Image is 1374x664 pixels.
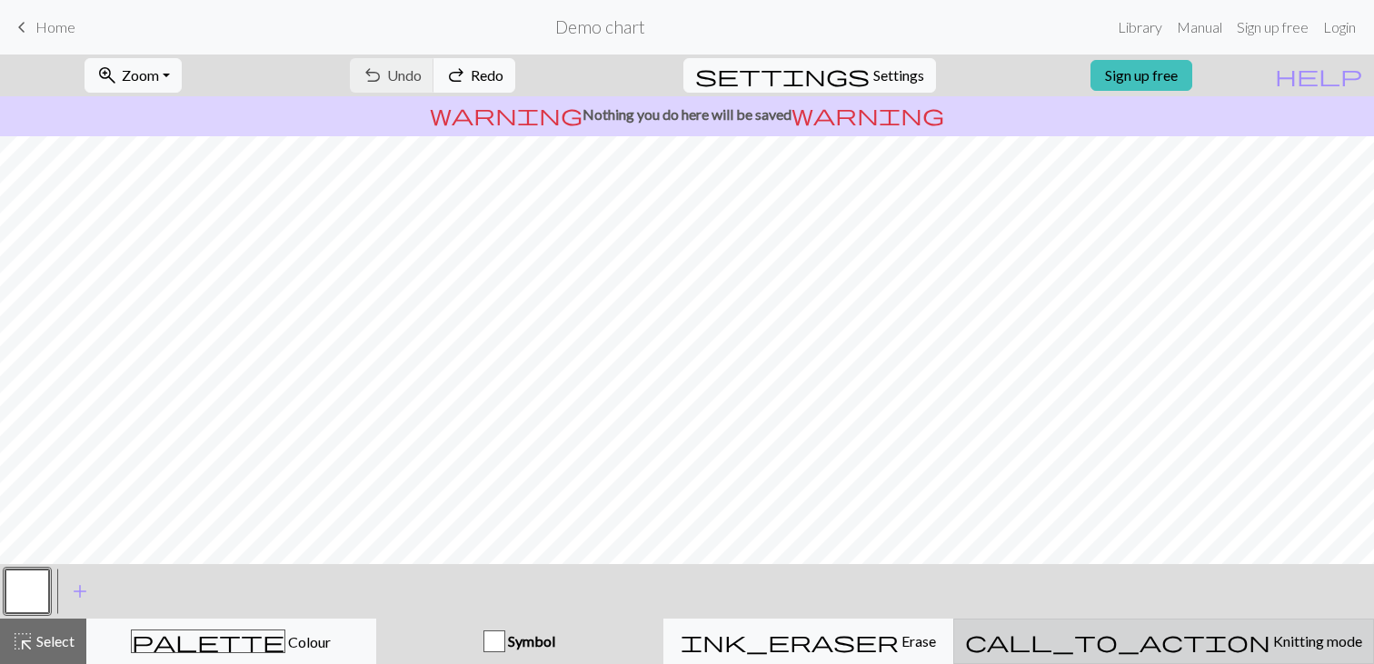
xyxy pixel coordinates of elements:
[1275,63,1362,88] span: help
[445,63,467,88] span: redo
[899,632,936,649] span: Erase
[11,12,75,43] a: Home
[1110,9,1170,45] a: Library
[1170,9,1230,45] a: Manual
[663,619,953,664] button: Erase
[683,58,936,93] button: SettingsSettings
[953,619,1374,664] button: Knitting mode
[35,18,75,35] span: Home
[122,66,159,84] span: Zoom
[1090,60,1192,91] a: Sign up free
[555,16,645,37] h2: Demo chart
[285,633,331,650] span: Colour
[695,63,870,88] span: settings
[873,64,924,86] span: Settings
[11,15,33,40] span: keyboard_arrow_left
[505,632,555,649] span: Symbol
[85,58,182,93] button: Zoom
[792,102,944,127] span: warning
[1230,9,1316,45] a: Sign up free
[34,632,75,649] span: Select
[1316,9,1363,45] a: Login
[430,102,582,127] span: warning
[12,629,34,654] span: highlight_alt
[1270,632,1362,649] span: Knitting mode
[471,66,503,84] span: Redo
[965,629,1270,654] span: call_to_action
[132,629,284,654] span: palette
[681,629,899,654] span: ink_eraser
[96,63,118,88] span: zoom_in
[7,104,1367,125] p: Nothing you do here will be saved
[376,619,664,664] button: Symbol
[695,64,870,86] i: Settings
[69,579,91,604] span: add
[433,58,515,93] button: Redo
[86,619,376,664] button: Colour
